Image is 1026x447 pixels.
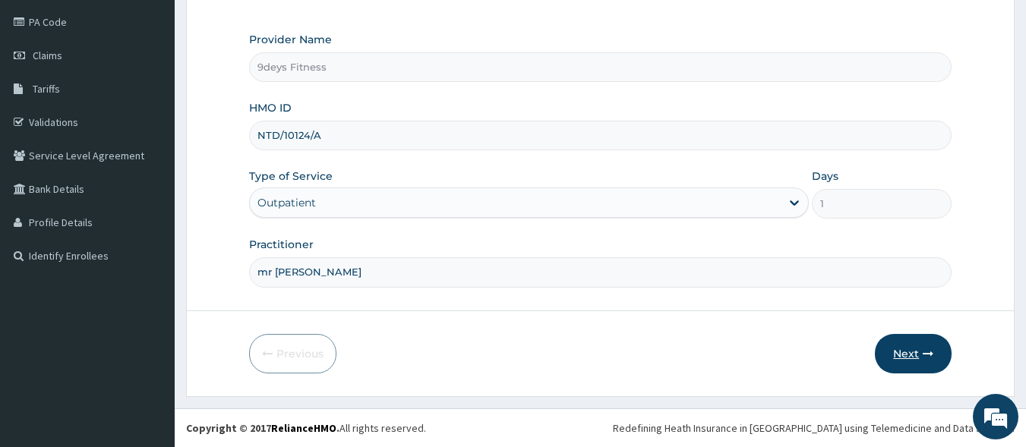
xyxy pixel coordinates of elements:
[175,408,1026,447] footer: All rights reserved.
[88,130,210,283] span: We're online!
[79,85,255,105] div: Chat with us now
[8,291,289,345] textarea: Type your message and hit 'Enter'
[33,49,62,62] span: Claims
[249,8,286,44] div: Minimize live chat window
[812,168,838,184] label: Days
[271,421,336,435] a: RelianceHMO
[249,32,332,47] label: Provider Name
[249,121,952,150] input: Enter HMO ID
[28,76,62,114] img: d_794563401_company_1708531726252_794563401
[249,100,292,115] label: HMO ID
[249,237,314,252] label: Practitioner
[613,420,1015,436] div: Redefining Heath Insurance in [GEOGRAPHIC_DATA] using Telemedicine and Data Science!
[249,168,333,184] label: Type of Service
[33,82,60,96] span: Tariffs
[249,334,336,373] button: Previous
[186,421,339,435] strong: Copyright © 2017 .
[875,334,952,373] button: Next
[249,257,952,287] input: Enter Name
